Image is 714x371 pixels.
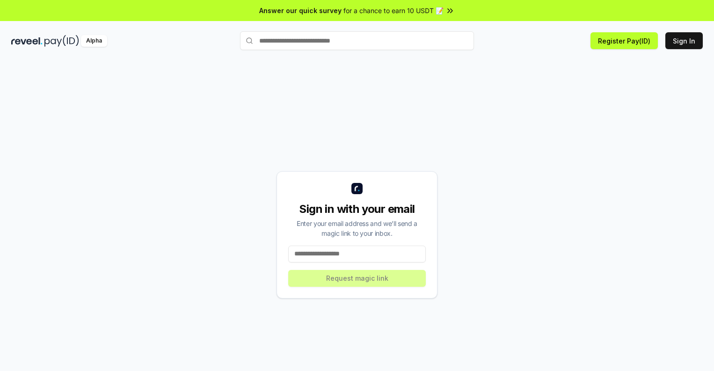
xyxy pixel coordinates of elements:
span: Answer our quick survey [259,6,342,15]
div: Alpha [81,35,107,47]
img: pay_id [44,35,79,47]
span: for a chance to earn 10 USDT 📝 [343,6,444,15]
div: Sign in with your email [288,202,426,217]
img: reveel_dark [11,35,43,47]
img: logo_small [351,183,363,194]
button: Register Pay(ID) [590,32,658,49]
div: Enter your email address and we’ll send a magic link to your inbox. [288,218,426,238]
button: Sign In [665,32,703,49]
